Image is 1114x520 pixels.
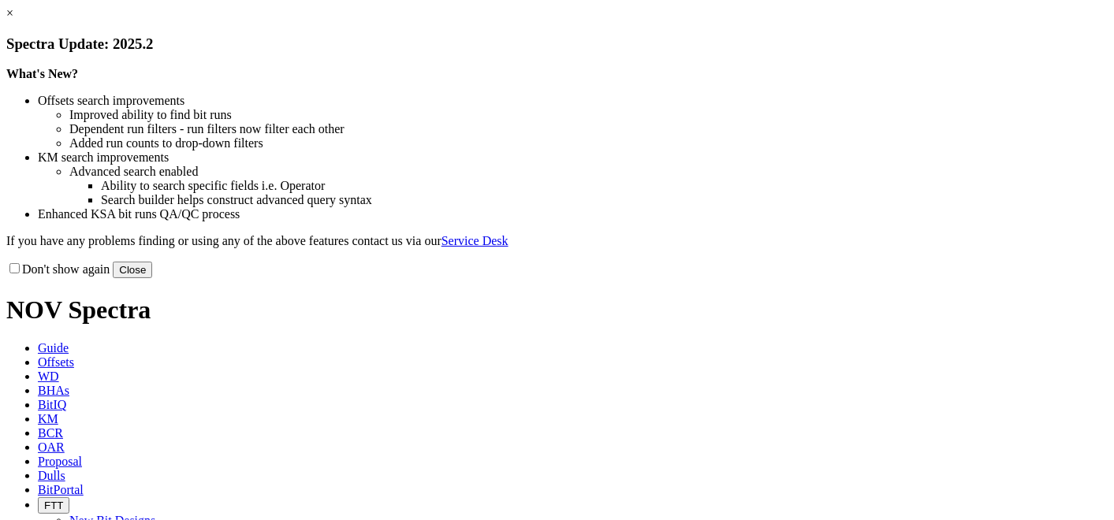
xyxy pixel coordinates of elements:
[38,426,63,440] span: BCR
[38,341,69,355] span: Guide
[6,35,1108,53] h3: Spectra Update: 2025.2
[101,193,1108,207] li: Search builder helps construct advanced query syntax
[38,469,65,482] span: Dulls
[69,165,1108,179] li: Advanced search enabled
[69,108,1108,122] li: Improved ability to find bit runs
[38,94,1108,108] li: Offsets search improvements
[38,355,74,369] span: Offsets
[38,370,59,383] span: WD
[113,262,152,278] button: Close
[38,440,65,454] span: OAR
[38,398,66,411] span: BitIQ
[6,67,78,80] strong: What's New?
[69,122,1108,136] li: Dependent run filters - run filters now filter each other
[6,295,1108,325] h1: NOV Spectra
[101,179,1108,193] li: Ability to search specific fields i.e. Operator
[6,6,13,20] a: ×
[6,234,1108,248] p: If you have any problems finding or using any of the above features contact us via our
[38,207,1108,221] li: Enhanced KSA bit runs QA/QC process
[38,412,58,425] span: KM
[44,500,63,511] span: FTT
[9,263,20,273] input: Don't show again
[69,136,1108,150] li: Added run counts to drop-down filters
[38,455,82,468] span: Proposal
[38,483,84,496] span: BitPortal
[6,262,110,276] label: Don't show again
[442,234,509,247] a: Service Desk
[38,384,69,397] span: BHAs
[38,150,1108,165] li: KM search improvements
